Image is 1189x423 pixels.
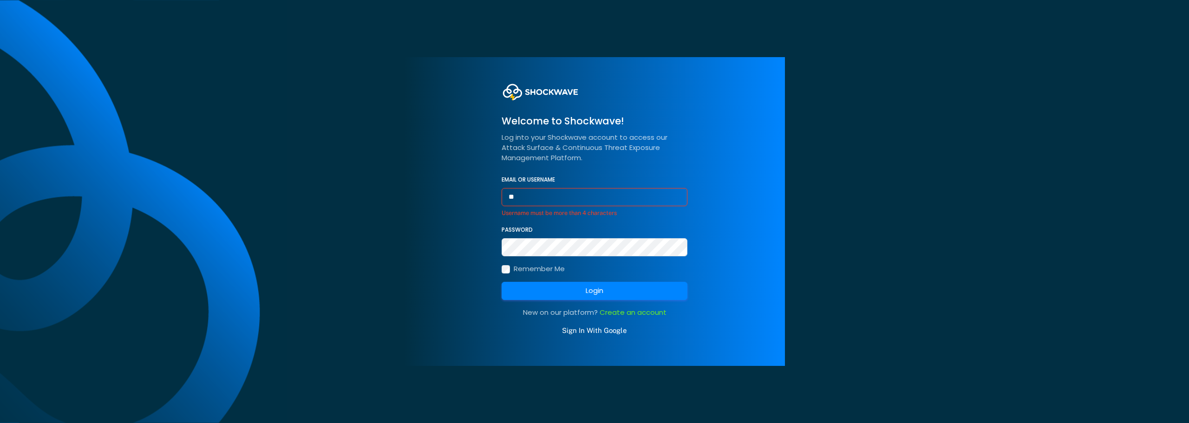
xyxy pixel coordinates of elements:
a: Sign In With Google [562,326,627,334]
p: Log into your Shockwave account to access our Attack Surface & Continuous Threat Exposure Managem... [502,132,687,163]
h4: Welcome to Shockwave! [502,114,687,129]
a: Create an account [600,307,666,317]
label: Password [502,225,533,234]
div: Username must be more than 4 characters [502,208,687,218]
button: Login [502,282,687,300]
img: Logo [502,79,579,103]
label: Remember Me [514,264,565,274]
span: New on our platform? [523,307,598,317]
label: Email or Username [502,175,555,184]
